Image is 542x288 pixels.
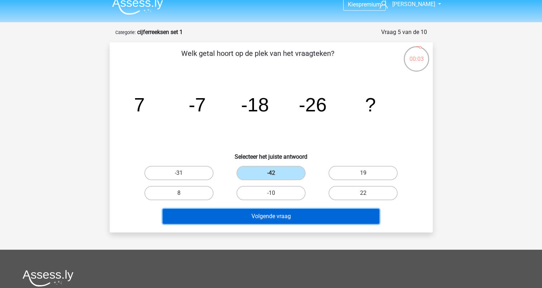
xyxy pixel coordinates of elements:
tspan: -7 [188,94,206,115]
div: Vraag 5 van de 10 [381,28,427,37]
label: 22 [328,186,398,200]
p: Welk getal hoort op de plek van het vraagteken? [121,48,394,69]
span: premium [359,1,381,8]
img: Assessly logo [23,270,73,287]
label: -42 [236,166,306,180]
tspan: -26 [299,94,327,115]
label: -31 [144,166,214,180]
label: 19 [328,166,398,180]
div: 00:03 [403,45,430,63]
h6: Selecteer het juiste antwoord [121,148,421,160]
label: -10 [236,186,306,200]
span: [PERSON_NAME] [392,1,435,8]
small: Categorie: [115,30,136,35]
tspan: -18 [241,94,269,115]
button: Volgende vraag [163,209,379,224]
tspan: ? [365,94,376,115]
label: 8 [144,186,214,200]
tspan: 7 [134,94,145,115]
span: Kies [348,1,359,8]
strong: cijferreeksen set 1 [137,29,183,35]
